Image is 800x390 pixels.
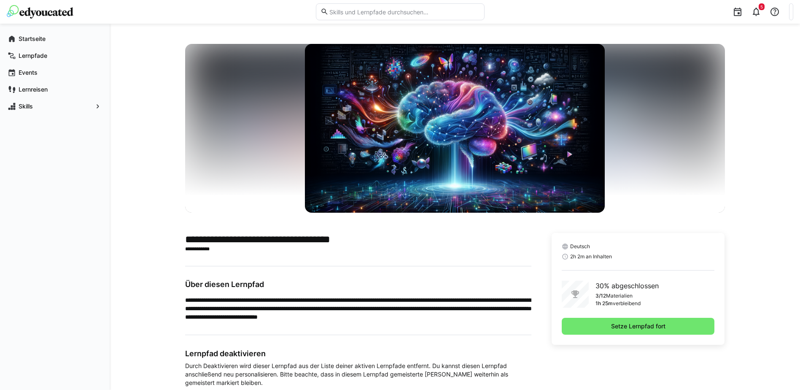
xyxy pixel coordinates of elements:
span: Durch Deaktivieren wird dieser Lernpfad aus der Liste deiner aktiven Lernpfade entfernt. Du kanns... [185,362,531,387]
span: Deutsch [570,243,590,250]
button: Setze Lernpfad fort [562,318,715,335]
span: 5 [760,4,763,9]
input: Skills und Lernpfade durchsuchen… [329,8,479,16]
span: Setze Lernpfad fort [610,322,667,330]
h3: Lernpfad deaktivieren [185,349,531,358]
p: 3/12 [595,292,606,299]
p: verbleibend [613,300,641,307]
p: 30% abgeschlossen [595,281,659,291]
span: 2h 2m an Inhalten [570,253,612,260]
p: Materialien [606,292,633,299]
h3: Über diesen Lernpfad [185,280,531,289]
p: 1h 25m [595,300,613,307]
